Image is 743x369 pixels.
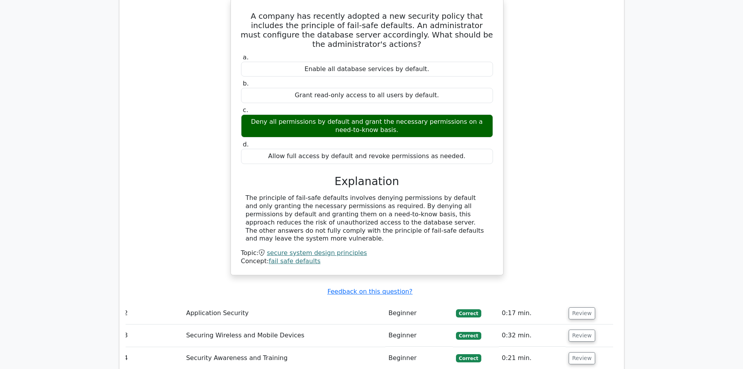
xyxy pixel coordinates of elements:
[241,88,493,103] div: Grant read-only access to all users by default.
[569,330,595,342] button: Review
[569,307,595,319] button: Review
[246,194,488,243] div: The principle of fail-safe defaults involves denying permissions by default and only granting the...
[385,324,453,347] td: Beginner
[241,149,493,164] div: Allow full access by default and revoke permissions as needed.
[243,80,249,87] span: b.
[456,309,481,317] span: Correct
[121,324,183,347] td: 3
[327,288,412,295] a: Feedback on this question?
[456,354,481,362] span: Correct
[183,324,385,347] td: Securing Wireless and Mobile Devices
[241,249,493,257] div: Topic:
[269,257,321,265] a: fail safe defaults
[385,302,453,324] td: Beginner
[121,302,183,324] td: 2
[183,302,385,324] td: Application Security
[243,53,249,61] span: a.
[246,175,488,188] h3: Explanation
[241,257,493,266] div: Concept:
[499,324,566,347] td: 0:32 min.
[241,62,493,77] div: Enable all database services by default.
[241,114,493,138] div: Deny all permissions by default and grant the necessary permissions on a need-to-know basis.
[243,106,248,114] span: c.
[267,249,367,257] a: secure system design principles
[569,352,595,364] button: Review
[243,141,249,148] span: d.
[456,332,481,340] span: Correct
[240,11,494,49] h5: A company has recently adopted a new security policy that includes the principle of fail-safe def...
[499,302,566,324] td: 0:17 min.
